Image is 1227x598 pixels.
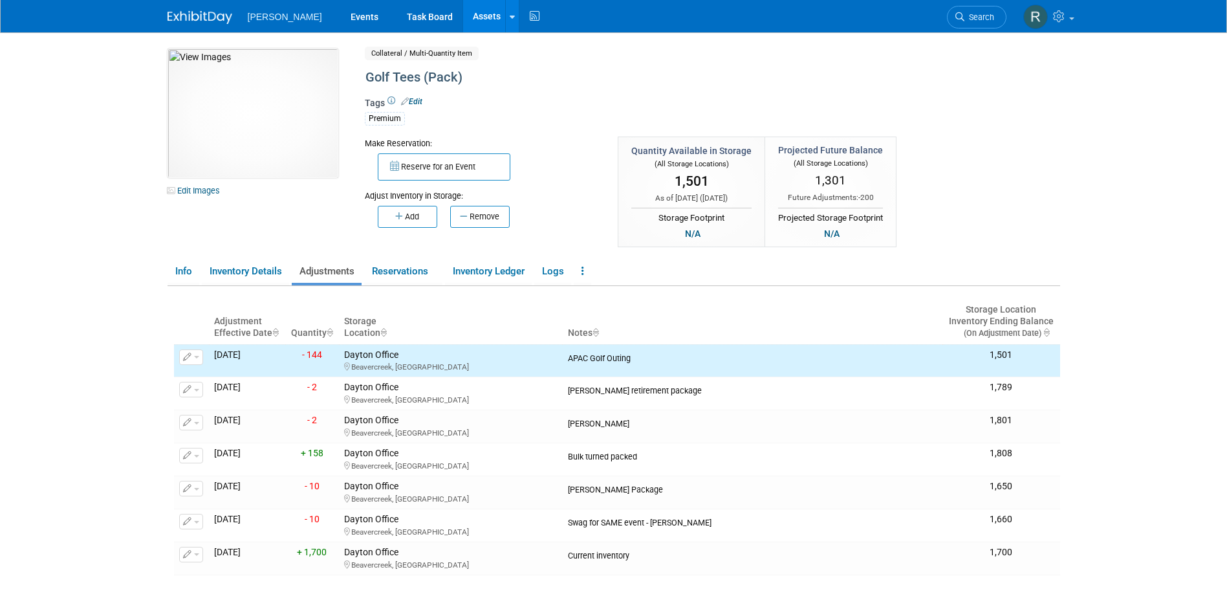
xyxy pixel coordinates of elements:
[568,481,937,495] div: [PERSON_NAME] Package
[858,193,874,202] span: -200
[344,514,558,537] div: Dayton Office
[568,382,937,396] div: [PERSON_NAME] retirement package
[209,410,285,443] td: [DATE]
[365,96,953,134] div: Tags
[209,344,285,377] td: [DATE]
[631,208,752,225] div: Storage Footprint
[953,328,1041,338] span: (On Adjustment Date)
[307,382,317,392] span: - 2
[302,349,322,360] span: - 144
[563,299,942,344] th: Notes : activate to sort column ascending
[339,299,563,344] th: Storage Location : activate to sort column ascending
[292,260,362,283] a: Adjustments
[948,349,1055,361] div: 1,501
[202,260,289,283] a: Inventory Details
[534,260,571,283] a: Logs
[344,393,558,405] div: Beavercreek, [GEOGRAPHIC_DATA]
[568,547,937,561] div: Current inventory
[631,144,752,157] div: Quantity Available in Storage
[948,514,1055,526] div: 1,660
[401,97,422,106] a: Edit
[365,181,599,202] div: Adjust Inventory in Storage:
[365,47,479,60] span: Collateral / Multi-Quantity Item
[778,144,883,157] div: Projected Future Balance
[209,443,285,476] td: [DATE]
[445,260,532,283] a: Inventory Ledger
[675,173,709,189] span: 1,501
[344,382,558,405] div: Dayton Office
[702,194,725,203] span: [DATE]
[168,260,199,283] a: Info
[948,415,1055,426] div: 1,801
[568,415,937,429] div: [PERSON_NAME]
[168,49,338,178] img: View Images
[344,493,558,504] div: Beavercreek, [GEOGRAPHIC_DATA]
[248,12,322,22] span: [PERSON_NAME]
[948,481,1055,493] div: 1,650
[820,227,843,241] div: N/A
[301,448,323,458] span: + 158
[344,448,558,471] div: Dayton Office
[948,448,1055,460] div: 1,808
[778,208,883,225] div: Projected Storage Footprint
[209,509,285,542] td: [DATE]
[450,206,510,228] button: Remove
[378,153,510,181] button: Reserve for an Event
[209,476,285,509] td: [DATE]
[307,415,317,425] span: - 2
[364,260,442,283] a: Reservations
[297,547,327,557] span: + 1,700
[365,112,405,126] div: Premium
[344,460,558,471] div: Beavercreek, [GEOGRAPHIC_DATA]
[168,183,225,199] a: Edit Images
[948,382,1055,393] div: 1,789
[964,12,994,22] span: Search
[568,349,937,364] div: APAC Golf Outing
[815,173,846,188] span: 1,301
[361,66,953,89] div: Golf Tees (Pack)
[209,299,285,344] th: Adjustment Effective Date : activate to sort column ascending
[681,227,704,241] div: N/A
[305,481,320,491] span: - 10
[942,299,1060,344] th: Storage LocationInventory Ending Balance (On Adjustment Date) : activate to sort column ascending
[1023,5,1048,29] img: Rebecca Deis
[568,514,937,528] div: Swag for SAME event - [PERSON_NAME]
[778,157,883,169] div: (All Storage Locations)
[365,137,599,149] div: Make Reservation:
[344,547,558,570] div: Dayton Office
[305,514,320,524] span: - 10
[778,192,883,203] div: Future Adjustments:
[344,481,558,504] div: Dayton Office
[344,360,558,372] div: Beavercreek, [GEOGRAPHIC_DATA]
[947,6,1006,28] a: Search
[344,349,558,373] div: Dayton Office
[631,157,752,170] div: (All Storage Locations)
[378,206,437,228] button: Add
[568,448,937,462] div: Bulk turned packed
[209,377,285,410] td: [DATE]
[344,426,558,438] div: Beavercreek, [GEOGRAPHIC_DATA]
[209,542,285,575] td: [DATE]
[948,547,1055,559] div: 1,700
[285,299,339,344] th: Quantity : activate to sort column ascending
[168,11,232,24] img: ExhibitDay
[344,526,558,537] div: Beavercreek, [GEOGRAPHIC_DATA]
[631,193,752,204] div: As of [DATE] ( )
[344,559,558,570] div: Beavercreek, [GEOGRAPHIC_DATA]
[344,415,558,438] div: Dayton Office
